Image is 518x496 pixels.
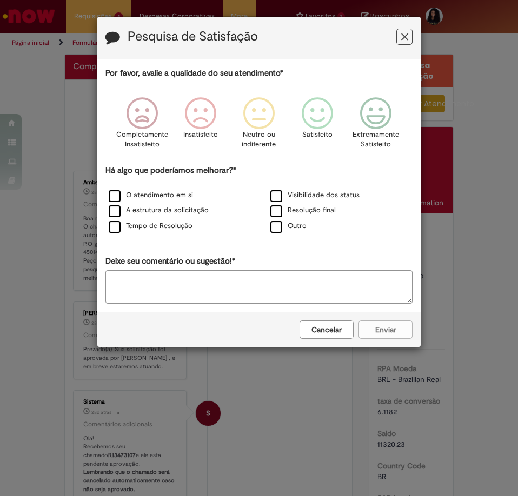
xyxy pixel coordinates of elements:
div: Insatisfeito [173,89,228,163]
label: Deixe seu comentário ou sugestão!* [105,256,235,267]
p: Completamente Insatisfeito [116,130,168,150]
p: Neutro ou indiferente [240,130,278,150]
div: Completamente Insatisfeito [114,89,169,163]
button: Cancelar [300,320,354,339]
label: Outro [270,221,307,231]
p: Satisfeito [302,130,333,140]
p: Insatisfeito [183,130,218,140]
label: A estrutura da solicitação [109,205,209,216]
label: Pesquisa de Satisfação [128,30,258,44]
label: Resolução final [270,205,336,216]
label: O atendimento em si [109,190,193,200]
div: Satisfeito [290,89,345,163]
label: Tempo de Resolução [109,221,192,231]
label: Visibilidade dos status [270,190,360,200]
div: Há algo que poderíamos melhorar?* [105,165,413,234]
label: Por favor, avalie a qualidade do seu atendimento* [105,68,283,79]
div: Extremamente Satisfeito [348,89,403,163]
div: Neutro ou indiferente [231,89,287,163]
p: Extremamente Satisfeito [353,130,399,150]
